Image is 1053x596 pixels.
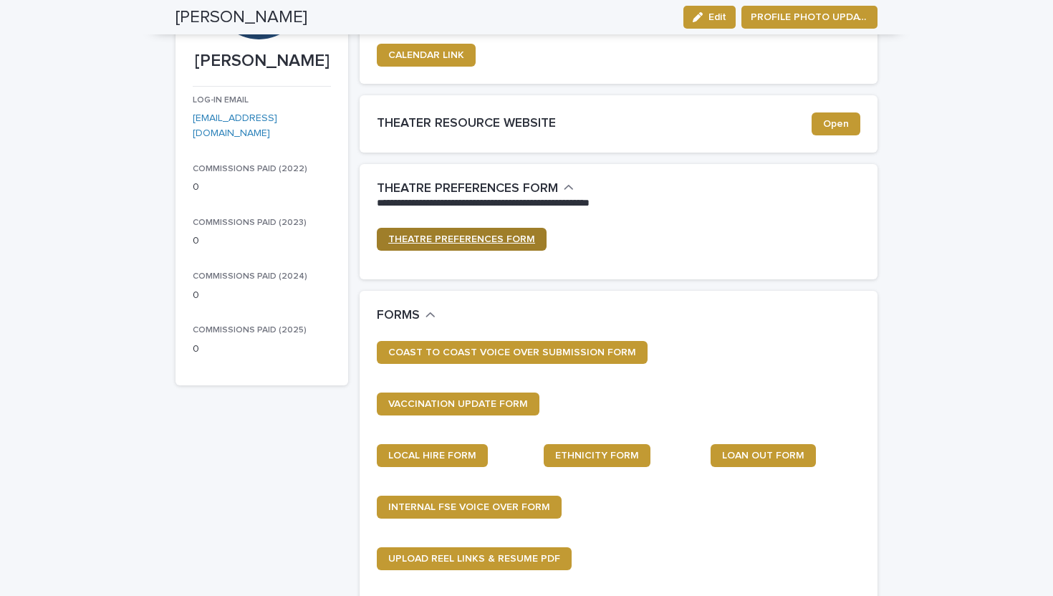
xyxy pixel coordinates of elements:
span: VACCINATION UPDATE FORM [388,399,528,409]
a: LOAN OUT FORM [711,444,816,467]
a: VACCINATION UPDATE FORM [377,393,539,415]
a: COAST TO COAST VOICE OVER SUBMISSION FORM [377,341,648,364]
button: FORMS [377,308,436,324]
p: [PERSON_NAME] [193,51,331,72]
span: LOAN OUT FORM [722,451,804,461]
a: Open [812,112,860,135]
span: PROFILE PHOTO UPDATE [751,10,868,24]
h2: THEATER RESOURCE WEBSITE [377,116,812,132]
a: INTERNAL FSE VOICE OVER FORM [377,496,562,519]
span: CALENDAR LINK [388,50,464,60]
button: Edit [683,6,736,29]
p: 0 [193,342,331,357]
button: PROFILE PHOTO UPDATE [741,6,877,29]
p: 0 [193,234,331,249]
h2: [PERSON_NAME] [175,7,307,28]
p: 0 [193,288,331,303]
span: COMMISSIONS PAID (2024) [193,272,307,281]
a: LOCAL HIRE FORM [377,444,488,467]
span: COMMISSIONS PAID (2022) [193,165,307,173]
button: THEATRE PREFERENCES FORM [377,181,574,197]
p: 0 [193,180,331,195]
h2: FORMS [377,308,420,324]
span: COMMISSIONS PAID (2025) [193,326,307,335]
a: [EMAIL_ADDRESS][DOMAIN_NAME] [193,113,277,138]
h2: THEATRE PREFERENCES FORM [377,181,558,197]
span: COAST TO COAST VOICE OVER SUBMISSION FORM [388,347,636,357]
span: UPLOAD REEL LINKS & RESUME PDF [388,554,560,564]
span: COMMISSIONS PAID (2023) [193,218,307,227]
span: Open [823,119,849,129]
span: INTERNAL FSE VOICE OVER FORM [388,502,550,512]
a: CALENDAR LINK [377,44,476,67]
a: THEATRE PREFERENCES FORM [377,228,547,251]
span: LOCAL HIRE FORM [388,451,476,461]
a: UPLOAD REEL LINKS & RESUME PDF [377,547,572,570]
span: ETHNICITY FORM [555,451,639,461]
span: Edit [708,12,726,22]
span: LOG-IN EMAIL [193,96,249,105]
span: THEATRE PREFERENCES FORM [388,234,535,244]
a: ETHNICITY FORM [544,444,650,467]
